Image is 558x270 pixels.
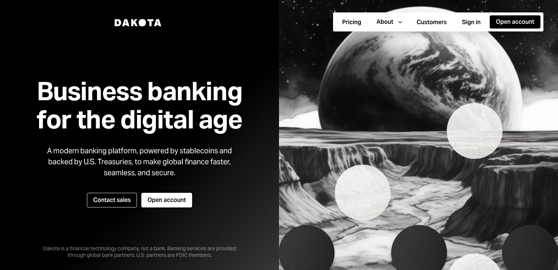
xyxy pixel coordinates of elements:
h1: Business banking for the digital age [28,77,251,134]
button: About [370,15,408,29]
button: Contact sales [87,193,137,207]
a: Pricing [336,15,367,29]
a: Sign in [456,15,487,29]
button: Open account [490,15,540,29]
div: Dakota is a financial technology company, not a bank. Banking services are provided through globa... [30,233,249,258]
button: Pricing [336,16,367,29]
button: Sign in [456,16,487,29]
div: About [377,18,393,26]
button: Customers [410,16,453,29]
button: Open account [141,193,192,207]
div: A modern banking platform, powered by stablecoins and backed by U.S. Treasuries, to make global f... [41,145,238,178]
a: Customers [410,15,453,29]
